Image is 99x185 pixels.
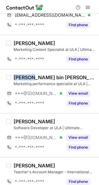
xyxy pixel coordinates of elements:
[15,135,58,140] span: ***@[DOMAIN_NAME]
[6,4,43,11] img: ContactOut v5.3.10
[14,162,55,169] div: [PERSON_NAME]
[66,22,90,28] button: Reveal Button
[14,74,95,80] div: [PERSON_NAME] bin [PERSON_NAME]
[14,40,55,46] div: [PERSON_NAME]
[15,91,58,96] span: ***@[DOMAIN_NAME]
[66,134,90,141] button: Reveal Button
[14,169,95,175] div: Teacher's Account Manager - International Programs at ULA | Ultimate Learning Academy Co.
[66,90,90,97] button: Reveal Button
[66,100,90,106] button: Reveal Button
[14,118,55,125] div: [PERSON_NAME]
[14,125,95,131] div: Software Developer at ULA | Ultimate Learning Academy Co.
[66,56,90,62] button: Reveal Button
[14,81,95,87] div: Marketing performance specialist at ULA | Ultimate Learning Academy Co.
[66,179,90,185] button: Reveal Button
[15,12,86,18] span: [EMAIL_ADDRESS][DOMAIN_NAME]
[66,144,90,150] button: Reveal Button
[14,47,95,52] div: Marketing Content Specialist at ULA | Ultimate Learning Academy Co.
